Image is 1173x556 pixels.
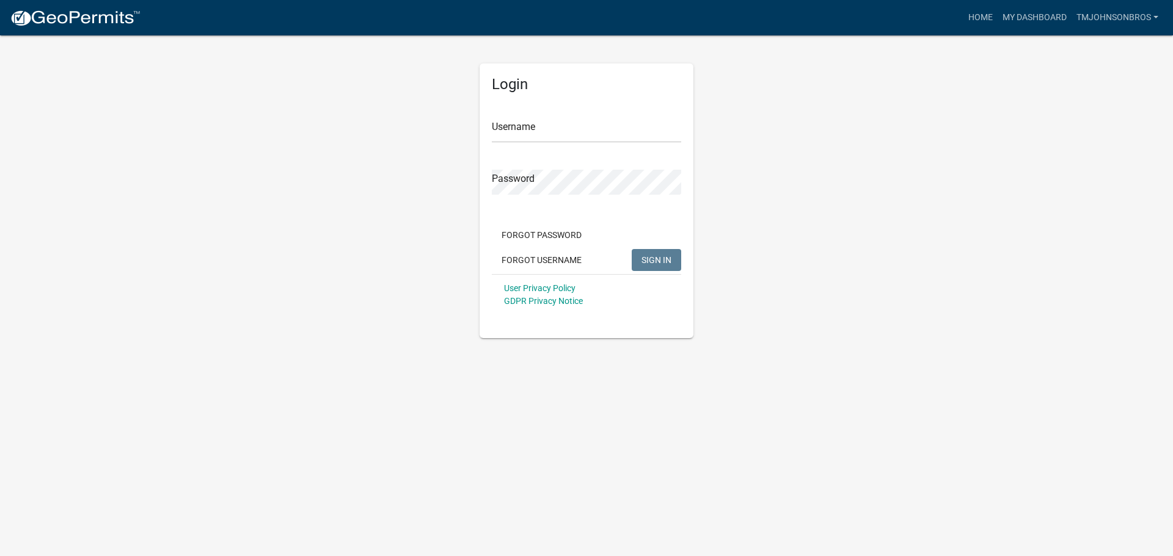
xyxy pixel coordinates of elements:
[492,224,591,246] button: Forgot Password
[504,283,576,293] a: User Privacy Policy
[492,249,591,271] button: Forgot Username
[632,249,681,271] button: SIGN IN
[504,296,583,306] a: GDPR Privacy Notice
[641,255,671,264] span: SIGN IN
[492,76,681,93] h5: Login
[998,6,1072,29] a: My Dashboard
[963,6,998,29] a: Home
[1072,6,1163,29] a: TMJohnsonBros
